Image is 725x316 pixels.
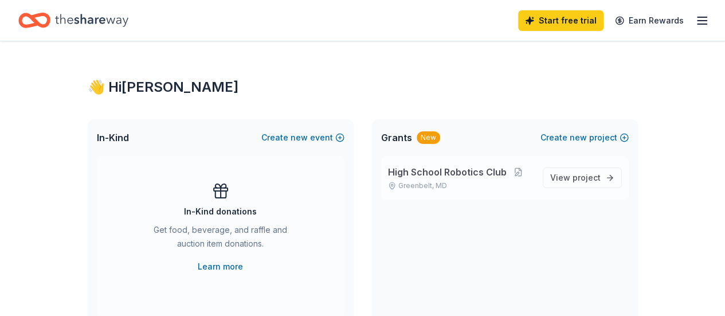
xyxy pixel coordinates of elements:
[388,181,534,190] p: Greenbelt, MD
[88,78,638,96] div: 👋 Hi [PERSON_NAME]
[550,171,601,185] span: View
[540,131,629,145] button: Createnewproject
[18,7,128,34] a: Home
[381,131,412,145] span: Grants
[291,131,308,145] span: new
[518,10,603,31] a: Start free trial
[388,165,507,179] span: High School Robotics Club
[143,223,299,255] div: Get food, beverage, and raffle and auction item donations.
[570,131,587,145] span: new
[543,167,622,188] a: View project
[261,131,344,145] button: Createnewevent
[608,10,691,31] a: Earn Rewards
[573,173,601,182] span: project
[417,131,440,144] div: New
[97,131,129,145] span: In-Kind
[184,205,257,219] div: In-Kind donations
[198,260,243,274] a: Learn more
